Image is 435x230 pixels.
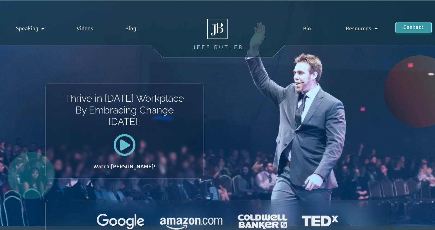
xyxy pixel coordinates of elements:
[64,93,184,127] h1: Thrive in [DATE] Workplace By Embracing Change [DATE]!
[286,22,395,36] nav: Menu
[329,22,396,36] a: Resources
[61,22,109,36] a: Videos
[109,22,152,36] a: Blog
[67,164,182,169] h2: Watch [PERSON_NAME]!
[403,25,424,30] span: Contact
[395,22,432,33] a: Contact
[286,22,329,36] a: Bio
